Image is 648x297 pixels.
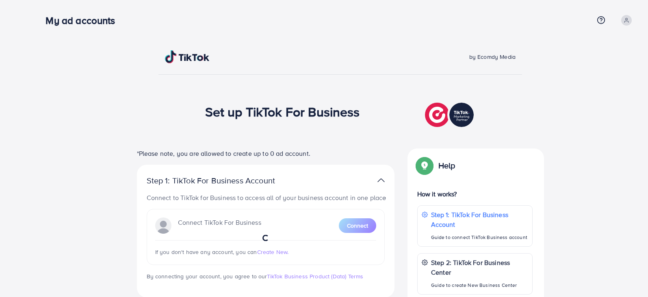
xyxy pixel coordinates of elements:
[417,189,533,199] p: How it works?
[205,104,360,119] h1: Set up TikTok For Business
[147,176,301,185] p: Step 1: TikTok For Business Account
[46,15,121,26] h3: My ad accounts
[438,161,455,170] p: Help
[431,232,528,242] p: Guide to connect TikTok Business account
[417,158,432,173] img: Popup guide
[431,210,528,229] p: Step 1: TikTok For Business Account
[165,50,210,63] img: TikTok
[377,174,385,186] img: TikTok partner
[431,258,528,277] p: Step 2: TikTok For Business Center
[431,280,528,290] p: Guide to create New Business Center
[425,101,476,129] img: TikTok partner
[469,53,516,61] span: by Ecomdy Media
[137,148,394,158] p: *Please note, you are allowed to create up to 0 ad account.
